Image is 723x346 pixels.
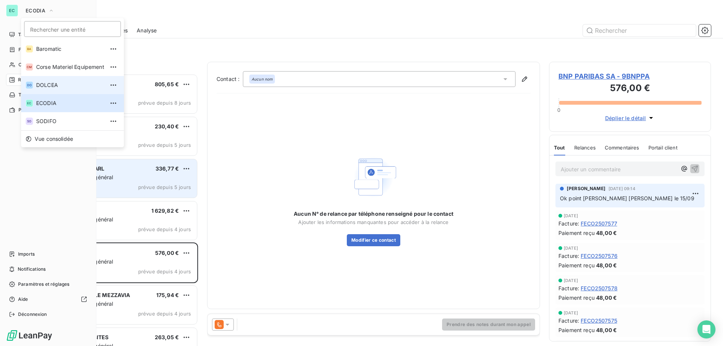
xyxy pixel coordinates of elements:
[18,296,28,303] span: Aide
[138,226,191,232] span: prévue depuis 4 jours
[36,74,198,346] div: grid
[26,45,33,53] div: BA
[648,145,677,151] span: Portail client
[558,71,702,81] span: BNP PARIBAS SA - 9BNPPA
[26,63,33,71] div: CM
[581,317,617,325] span: FECO2507575
[36,45,104,53] span: Baromatic
[558,284,579,292] span: Facture :
[558,317,579,325] span: Facture :
[581,284,618,292] span: FECO2507578
[564,311,578,315] span: [DATE]
[155,250,179,256] span: 576,00 €
[18,31,53,38] span: Tableau de bord
[349,153,398,201] img: Empty state
[18,107,41,113] span: Paiements
[298,219,448,225] span: Ajouter les informations manquantes pour accéder à la relance
[18,46,38,53] span: Factures
[6,293,90,305] a: Aide
[24,21,121,37] input: placeholder
[18,251,35,258] span: Imports
[567,185,606,192] span: [PERSON_NAME]
[558,81,702,96] h3: 576,00 €
[156,165,179,172] span: 336,77 €
[554,145,565,151] span: Tout
[596,261,617,269] span: 48,00 €
[155,334,179,340] span: 263,05 €
[26,117,33,125] div: SO
[6,329,53,341] img: Logo LeanPay
[36,117,104,125] span: SODIFO
[558,219,579,227] span: Facture :
[564,246,578,250] span: [DATE]
[574,145,596,151] span: Relances
[252,76,273,82] em: Aucun nom
[564,213,578,218] span: [DATE]
[138,268,191,274] span: prévue depuis 4 jours
[151,207,179,214] span: 1 629,82 €
[581,219,617,227] span: FECO2507577
[6,5,18,17] div: EC
[18,76,38,83] span: Relances
[697,320,715,338] div: Open Intercom Messenger
[557,107,560,113] span: 0
[18,266,46,273] span: Notifications
[26,8,45,14] span: ECODIA
[155,123,179,130] span: 230,40 €
[558,252,579,260] span: Facture :
[442,319,535,331] button: Prendre des notes durant mon appel
[581,252,618,260] span: FECO2507576
[138,311,191,317] span: prévue depuis 4 jours
[558,294,595,302] span: Paiement reçu
[138,100,191,106] span: prévue depuis 8 jours
[564,278,578,283] span: [DATE]
[138,184,191,190] span: prévue depuis 5 jours
[155,81,179,87] span: 805,65 €
[36,63,104,71] span: Corse Materiel Equipement
[294,210,453,218] span: Aucun N° de relance par téléphone renseigné pour le contact
[603,114,657,122] button: Déplier le détail
[583,24,696,37] input: Rechercher
[605,114,646,122] span: Déplier le détail
[605,145,639,151] span: Commentaires
[596,294,617,302] span: 48,00 €
[26,99,33,107] div: EC
[558,229,595,237] span: Paiement reçu
[609,186,635,191] span: [DATE] 09:14
[36,81,104,89] span: DOLCEA
[35,135,73,143] span: Vue consolidée
[596,326,617,334] span: 48,00 €
[18,91,34,98] span: Tâches
[558,261,595,269] span: Paiement reçu
[18,281,69,288] span: Paramètres et réglages
[347,234,400,246] button: Modifier ce contact
[138,142,191,148] span: prévue depuis 5 jours
[18,61,34,68] span: Clients
[558,326,595,334] span: Paiement reçu
[18,311,47,318] span: Déconnexion
[36,99,104,107] span: ECODIA
[560,195,694,201] span: Ok point [PERSON_NAME] [PERSON_NAME] le 15/09
[137,27,157,34] span: Analyse
[596,229,617,237] span: 48,00 €
[26,81,33,89] div: DO
[156,292,179,298] span: 175,94 €
[217,75,243,83] label: Contact :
